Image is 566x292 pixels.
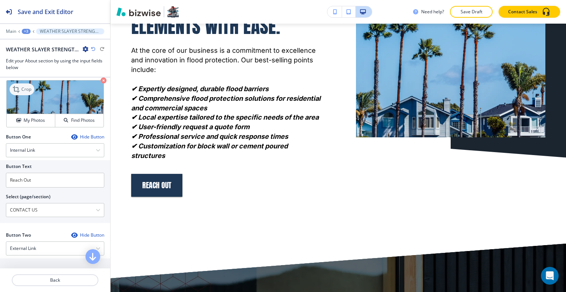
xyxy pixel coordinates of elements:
button: Back [12,274,98,286]
p: Crop [21,86,31,93]
h3: Need help? [421,8,444,15]
p: Contact Sales [508,8,537,15]
em: ✔ User-friendly request a quote form [131,123,249,131]
p: Back [13,277,98,284]
em: ✔ Professional service and quick response times [131,133,288,140]
h4: My Photos [24,117,45,124]
h2: Button Two [6,232,31,238]
em: ✔ Comprehensive flood protection solutions for residential and commercial spaces [131,95,322,112]
button: Find Photos [55,114,104,127]
button: My Photos [7,114,55,127]
h2: Select (page/section) [6,193,50,200]
h2: Button Text [6,163,32,170]
img: <p><span style="color: rgb(30, 56, 86);">WEATHER SLAYER STRENGTHS: BATTLE THE ELEMENTS WITH EASE.... [356,4,545,137]
h4: External Link [10,245,36,252]
p: Save Draft [460,8,483,15]
em: ✔ Expertly designed, durable flood barriers [131,85,269,93]
img: Your Logo [167,6,179,18]
button: Main [6,29,16,34]
button: Save Draft [450,6,493,18]
h2: Button One [6,134,31,140]
button: Contact Sales [499,6,560,18]
button: Reach Out [131,174,182,197]
button: Hide Button [71,232,104,238]
button: WEATHER SLAYER STRENGTHS: BATTLE THE ELEMENTS WITH EASE. [36,28,104,34]
div: Crop [10,83,34,95]
em: ✔ Local expertise tailored to the specific needs of the area [131,113,319,121]
h2: Save and Exit Editor [18,7,73,16]
input: Manual Input [6,204,96,216]
h3: Edit your About section by using the input fields below [6,58,104,71]
div: CropMy PhotosFind Photos [6,80,104,128]
span: At the core of our business is a commitment to excellence and innovation in flood protection. Our... [131,47,318,73]
h4: Internal Link [10,147,35,154]
em: ✔ Customization for block wall or cement poured structures [131,142,289,159]
img: Bizwise Logo [116,7,161,16]
div: Open Intercom Messenger [541,267,559,285]
h4: Find Photos [71,117,95,124]
p: WEATHER SLAYER STRENGTHS: BATTLE THE ELEMENTS WITH EASE. [40,29,101,34]
h2: WEATHER SLAYER STRENGTHS: BATTLE THE ELEMENTS WITH EASE. [6,45,80,53]
button: Hide Button [71,134,104,140]
button: +3 [22,29,31,34]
